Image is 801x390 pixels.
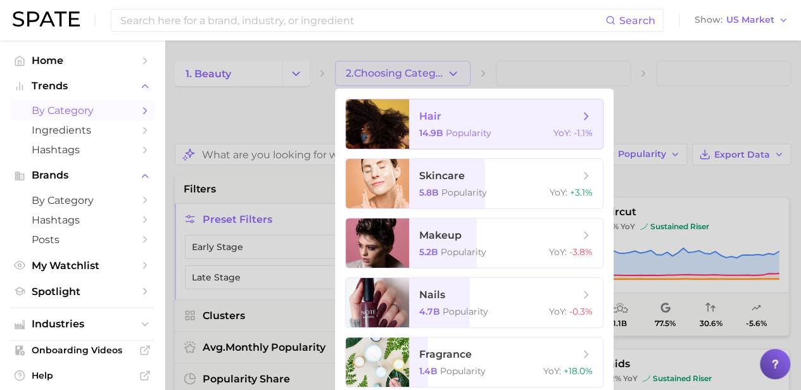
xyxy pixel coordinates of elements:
[419,170,465,182] span: skincare
[32,194,133,206] span: by Category
[10,230,155,249] a: Posts
[32,170,133,181] span: Brands
[10,341,155,360] a: Onboarding Videos
[419,246,438,258] span: 5.2b
[419,289,445,301] span: nails
[619,15,655,27] span: Search
[570,187,593,198] span: +3.1%
[569,306,593,317] span: -0.3%
[550,187,567,198] span: YoY :
[10,256,155,275] a: My Watchlist
[10,51,155,70] a: Home
[443,306,488,317] span: Popularity
[419,348,472,360] span: fragrance
[419,229,462,241] span: makeup
[441,187,487,198] span: Popularity
[726,16,774,23] span: US Market
[10,282,155,301] a: Spotlight
[32,124,133,136] span: Ingredients
[10,77,155,96] button: Trends
[32,80,133,92] span: Trends
[419,127,443,139] span: 14.9b
[10,166,155,185] button: Brands
[569,246,593,258] span: -3.8%
[119,9,605,31] input: Search here for a brand, industry, or ingredient
[419,187,439,198] span: 5.8b
[695,16,722,23] span: Show
[419,365,438,377] span: 1.4b
[32,260,133,272] span: My Watchlist
[574,127,593,139] span: -1.1%
[10,366,155,385] a: Help
[446,127,491,139] span: Popularity
[32,54,133,66] span: Home
[564,365,593,377] span: +18.0%
[549,246,567,258] span: YoY :
[32,286,133,298] span: Spotlight
[10,140,155,160] a: Hashtags
[32,344,133,356] span: Onboarding Videos
[10,191,155,210] a: by Category
[32,370,133,381] span: Help
[440,365,486,377] span: Popularity
[10,210,155,230] a: Hashtags
[549,306,567,317] span: YoY :
[32,234,133,246] span: Posts
[691,12,792,28] button: ShowUS Market
[10,120,155,140] a: Ingredients
[441,246,486,258] span: Popularity
[543,365,561,377] span: YoY :
[419,110,441,122] span: hair
[32,144,133,156] span: Hashtags
[10,101,155,120] a: by Category
[13,11,80,27] img: SPATE
[419,306,440,317] span: 4.7b
[553,127,571,139] span: YoY :
[32,104,133,116] span: by Category
[32,318,133,330] span: Industries
[10,315,155,334] button: Industries
[32,214,133,226] span: Hashtags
